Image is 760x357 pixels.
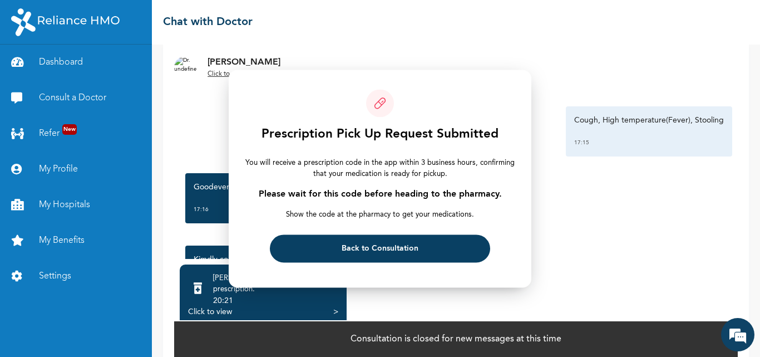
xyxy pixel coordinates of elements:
p: You will receive a prescription code in the app within 3 business hours, confirming that your med... [243,158,517,180]
span: Back to Consultation [342,245,418,252]
textarea: Type your message and hit 'Enter' [6,260,212,299]
div: Minimize live chat window [182,6,209,32]
button: Back to Consultation [270,234,490,262]
div: FAQs [109,299,213,334]
p: Show the code at the pharmacy to get your medications. [286,210,474,221]
img: d_794563401_company_1708531726252_794563401 [21,56,45,84]
h1: Please wait for this code before heading to the pharmacy. [259,188,502,202]
span: We're online! [65,118,154,231]
h4: Prescription Pick Up Request Submitted [261,125,499,144]
span: Conversation [6,319,109,326]
div: Chat with us now [58,62,187,77]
